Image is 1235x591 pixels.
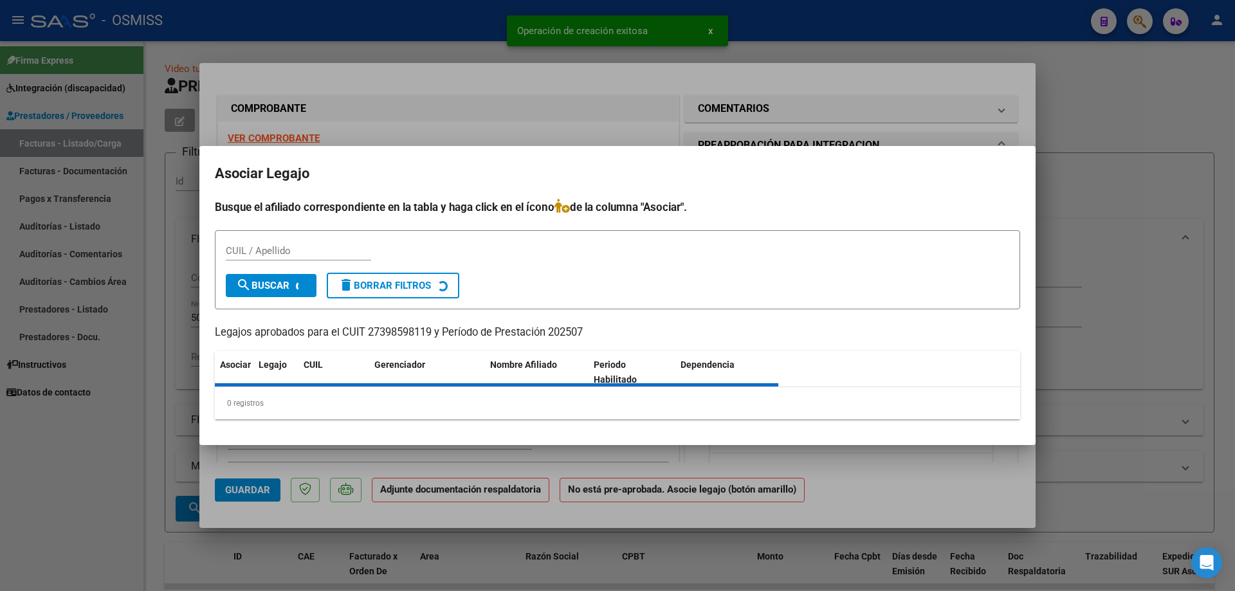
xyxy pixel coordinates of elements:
[215,351,253,394] datatable-header-cell: Asociar
[681,359,735,370] span: Dependencia
[1191,547,1222,578] div: Open Intercom Messenger
[338,280,431,291] span: Borrar Filtros
[226,274,316,297] button: Buscar
[253,351,298,394] datatable-header-cell: Legajo
[369,351,485,394] datatable-header-cell: Gerenciador
[215,387,1020,419] div: 0 registros
[485,351,589,394] datatable-header-cell: Nombre Afiliado
[236,277,252,293] mat-icon: search
[327,273,459,298] button: Borrar Filtros
[215,161,1020,186] h2: Asociar Legajo
[236,280,289,291] span: Buscar
[594,359,637,385] span: Periodo Habilitado
[220,359,251,370] span: Asociar
[589,351,675,394] datatable-header-cell: Periodo Habilitado
[490,359,557,370] span: Nombre Afiliado
[259,359,287,370] span: Legajo
[675,351,779,394] datatable-header-cell: Dependencia
[215,325,1020,341] p: Legajos aprobados para el CUIT 27398598119 y Período de Prestación 202507
[298,351,369,394] datatable-header-cell: CUIL
[374,359,425,370] span: Gerenciador
[304,359,323,370] span: CUIL
[338,277,354,293] mat-icon: delete
[215,199,1020,215] h4: Busque el afiliado correspondiente en la tabla y haga click en el ícono de la columna "Asociar".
